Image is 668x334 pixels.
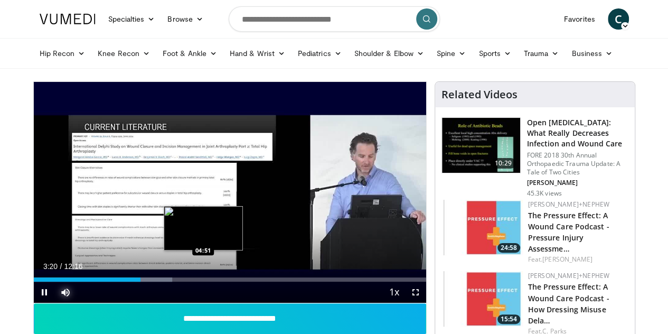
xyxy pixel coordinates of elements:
p: 45.3K views [527,189,562,198]
h4: Related Videos [441,88,518,101]
a: Specialties [102,8,162,30]
input: Search topics, interventions [229,6,440,32]
a: Pediatrics [291,43,348,64]
a: Hip Recon [33,43,92,64]
div: Progress Bar [34,277,426,282]
span: 24:58 [497,243,520,253]
p: FORE 2018 30th Annual Orthopaedic Trauma Update: A Tale of Two Cities [527,151,628,177]
a: Business [565,43,619,64]
a: Spine [430,43,472,64]
span: 12:16 [64,262,82,271]
a: [PERSON_NAME]+Nephew [528,271,609,280]
a: Foot & Ankle [156,43,223,64]
button: Pause [34,282,55,303]
a: The Pressure Effect: A Wound Care Podcast - How Dressing Misuse Dela… [528,282,609,325]
img: image.jpeg [164,206,243,251]
a: [PERSON_NAME]+Nephew [528,200,609,209]
button: Fullscreen [405,282,426,303]
span: / [60,262,62,271]
img: ded7be61-cdd8-40fc-98a3-de551fea390e.150x105_q85_crop-smart_upscale.jpg [442,118,520,173]
a: Shoulder & Elbow [348,43,430,64]
p: [PERSON_NAME] [527,179,628,187]
a: Trauma [518,43,566,64]
a: Sports [472,43,518,64]
div: Feat. [528,255,626,264]
a: Browse [161,8,210,30]
a: 15:54 [444,271,523,327]
a: Hand & Wrist [223,43,291,64]
a: 10:29 Open [MEDICAL_DATA]: What Really Decreases Infection and Wound Care FORE 2018 30th Annual O... [441,117,628,198]
span: 15:54 [497,314,520,324]
a: 24:58 [444,200,523,255]
button: Playback Rate [384,282,405,303]
img: 2a658e12-bd38-46e9-9f21-8239cc81ed40.150x105_q85_crop-smart_upscale.jpg [444,200,523,255]
span: 3:20 [43,262,58,271]
a: Knee Recon [91,43,156,64]
button: Mute [55,282,76,303]
h3: Open [MEDICAL_DATA]: What Really Decreases Infection and Wound Care [527,117,628,149]
img: 61e02083-5525-4adc-9284-c4ef5d0bd3c4.150x105_q85_crop-smart_upscale.jpg [444,271,523,327]
a: [PERSON_NAME] [542,255,592,264]
img: VuMedi Logo [40,14,96,24]
a: C [608,8,629,30]
a: The Pressure Effect: A Wound Care Podcast - Pressure Injury Assessme… [528,210,609,254]
video-js: Video Player [34,82,426,303]
a: Favorites [558,8,601,30]
span: 10:29 [491,158,516,169]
